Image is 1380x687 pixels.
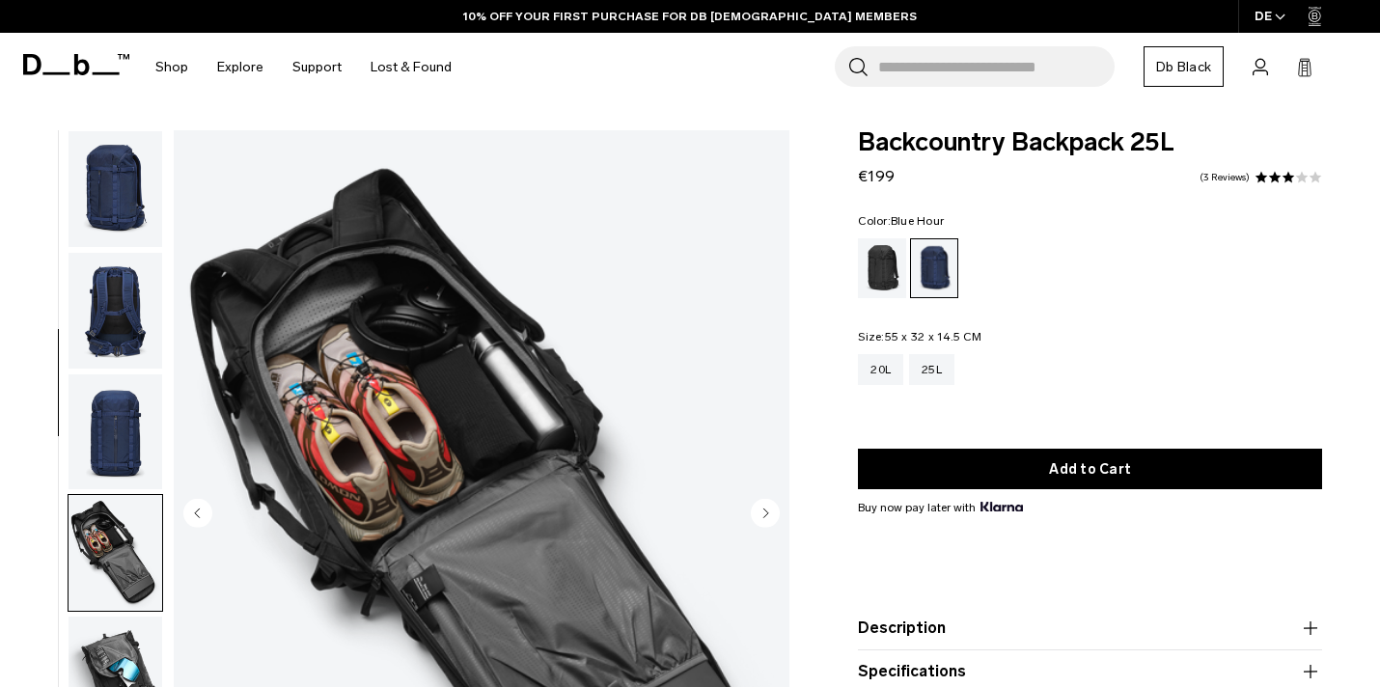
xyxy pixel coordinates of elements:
a: 20L [858,354,903,385]
button: Next slide [751,498,780,531]
a: Explore [217,33,263,101]
legend: Size: [858,331,981,343]
button: Backcountry Backpack 25L Blue Hour [68,130,163,248]
a: Db Black [1144,46,1224,87]
img: Backcountry Backpack 25L Blue Hour [69,253,162,369]
button: Description [858,617,1322,640]
span: €199 [858,167,895,185]
img: Backcountry Backpack 25L Blue Hour [69,495,162,611]
a: Blue Hour [910,238,958,298]
span: Backcountry Backpack 25L [858,130,1322,155]
button: Backcountry Backpack 25L Blue Hour [68,373,163,491]
a: Lost & Found [371,33,452,101]
a: Support [292,33,342,101]
span: 55 x 32 x 14.5 CM [885,330,981,343]
span: Buy now pay later with [858,499,1022,516]
span: Blue Hour [891,214,944,228]
legend: Color: [858,215,944,227]
button: Backcountry Backpack 25L Blue Hour [68,494,163,612]
button: Backcountry Backpack 25L Blue Hour [68,252,163,370]
button: Previous slide [183,498,212,531]
nav: Main Navigation [141,33,466,101]
a: Black Out [858,238,906,298]
a: Shop [155,33,188,101]
button: Add to Cart [858,449,1322,489]
a: 10% OFF YOUR FIRST PURCHASE FOR DB [DEMOGRAPHIC_DATA] MEMBERS [463,8,917,25]
button: Specifications [858,660,1322,683]
img: {"height" => 20, "alt" => "Klarna"} [980,502,1022,511]
img: Backcountry Backpack 25L Blue Hour [69,131,162,247]
a: 3 reviews [1200,173,1250,182]
img: Backcountry Backpack 25L Blue Hour [69,374,162,490]
a: 25L [909,354,954,385]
